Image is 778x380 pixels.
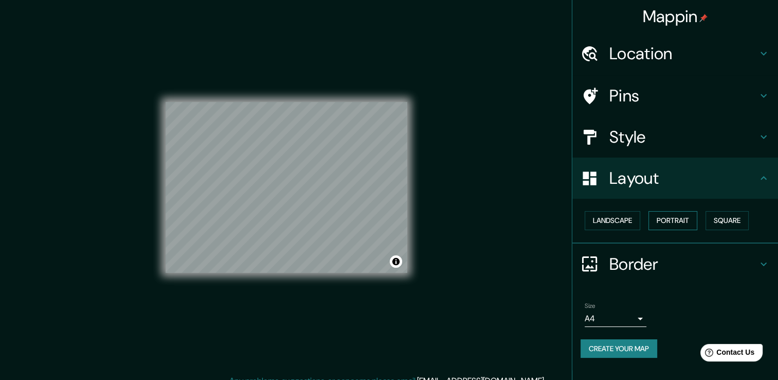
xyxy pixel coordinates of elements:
button: Landscape [585,211,640,230]
h4: Location [609,43,757,64]
h4: Layout [609,168,757,188]
h4: Mappin [643,6,708,27]
button: Square [705,211,749,230]
button: Portrait [648,211,697,230]
div: A4 [585,310,646,327]
h4: Style [609,127,757,147]
div: Pins [572,75,778,116]
h4: Pins [609,85,757,106]
div: Border [572,244,778,285]
div: Layout [572,158,778,199]
h4: Border [609,254,757,274]
img: pin-icon.png [699,14,708,22]
label: Size [585,301,595,310]
iframe: Help widget launcher [686,340,767,369]
div: Location [572,33,778,74]
button: Create your map [581,339,657,358]
div: Style [572,116,778,158]
canvas: Map [166,102,407,273]
button: Toggle attribution [390,255,402,268]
